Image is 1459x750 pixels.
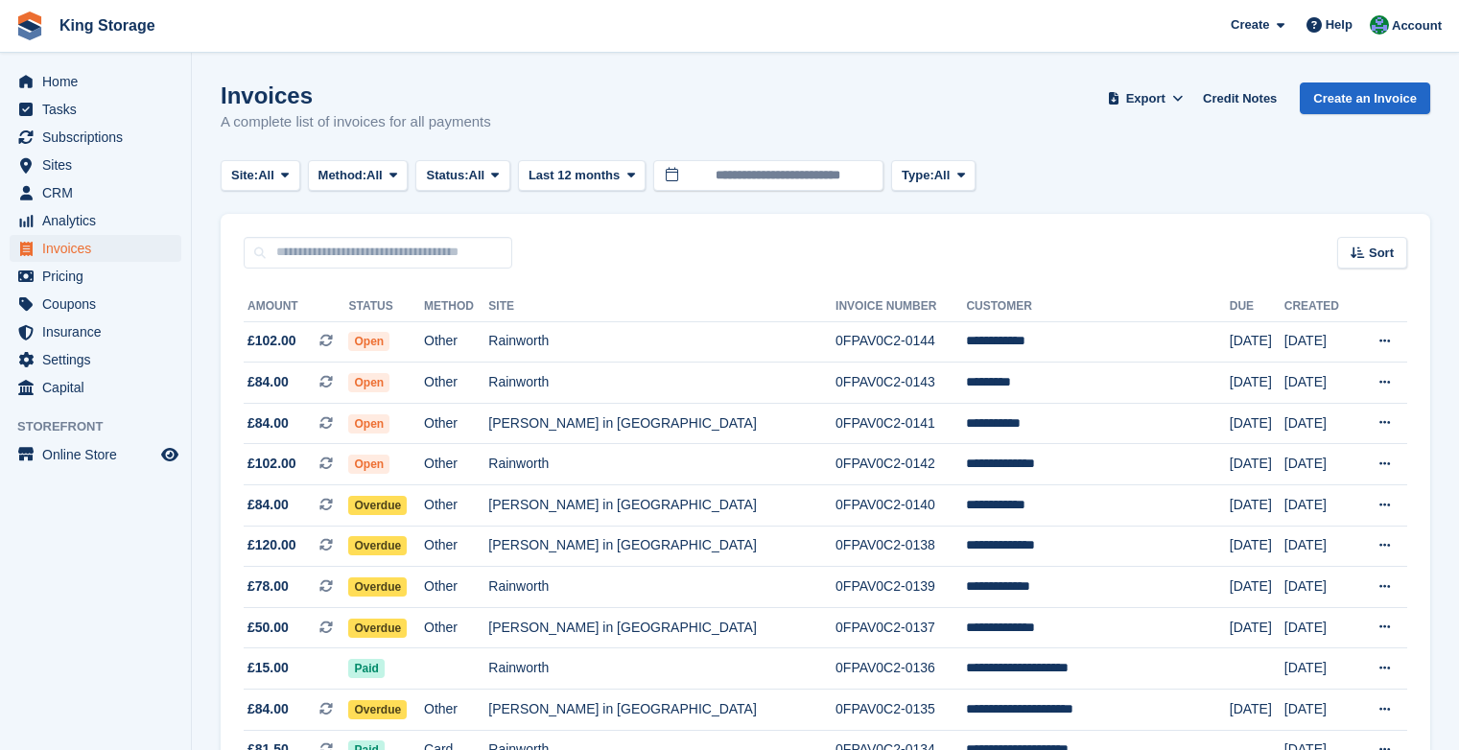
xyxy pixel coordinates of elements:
span: Method: [318,166,367,185]
th: Customer [966,292,1229,322]
td: [DATE] [1284,526,1355,567]
span: Tasks [42,96,157,123]
a: menu [10,346,181,373]
a: menu [10,374,181,401]
td: [DATE] [1284,607,1355,648]
button: Export [1103,82,1188,114]
td: [DATE] [1230,567,1284,608]
h1: Invoices [221,82,491,108]
a: menu [10,441,181,468]
td: [DATE] [1230,690,1284,731]
span: £78.00 [247,576,289,597]
td: Rainworth [488,321,835,363]
button: Method: All [308,160,409,192]
span: £84.00 [247,413,289,434]
span: £120.00 [247,535,296,555]
a: menu [10,124,181,151]
span: Open [348,332,389,351]
th: Method [424,292,488,322]
td: Rainworth [488,567,835,608]
th: Amount [244,292,348,322]
th: Invoice Number [835,292,966,322]
span: Export [1126,89,1165,108]
span: Help [1326,15,1353,35]
td: 0FPAV0C2-0139 [835,567,966,608]
td: [DATE] [1230,403,1284,444]
td: [PERSON_NAME] in [GEOGRAPHIC_DATA] [488,526,835,567]
td: [DATE] [1230,526,1284,567]
span: Capital [42,374,157,401]
span: Settings [42,346,157,373]
th: Due [1230,292,1284,322]
td: [DATE] [1284,648,1355,690]
span: Paid [348,659,384,678]
span: Online Store [42,441,157,468]
td: [PERSON_NAME] in [GEOGRAPHIC_DATA] [488,485,835,527]
span: All [469,166,485,185]
td: 0FPAV0C2-0138 [835,526,966,567]
span: £84.00 [247,495,289,515]
td: 0FPAV0C2-0135 [835,690,966,731]
span: Last 12 months [529,166,620,185]
span: Type: [902,166,934,185]
td: Rainworth [488,363,835,404]
td: 0FPAV0C2-0144 [835,321,966,363]
span: Overdue [348,536,407,555]
td: [PERSON_NAME] in [GEOGRAPHIC_DATA] [488,607,835,648]
td: [DATE] [1230,363,1284,404]
td: Other [424,607,488,648]
td: [DATE] [1284,444,1355,485]
td: Other [424,403,488,444]
a: menu [10,207,181,234]
a: Create an Invoice [1300,82,1430,114]
span: All [258,166,274,185]
th: Created [1284,292,1355,322]
span: Analytics [42,207,157,234]
td: Other [424,363,488,404]
span: £102.00 [247,331,296,351]
span: Sort [1369,244,1394,263]
span: Open [348,455,389,474]
span: Status: [426,166,468,185]
span: £15.00 [247,658,289,678]
td: [DATE] [1284,690,1355,731]
span: Pricing [42,263,157,290]
th: Status [348,292,424,322]
td: [PERSON_NAME] in [GEOGRAPHIC_DATA] [488,403,835,444]
td: [DATE] [1284,567,1355,608]
a: menu [10,263,181,290]
span: Overdue [348,496,407,515]
p: A complete list of invoices for all payments [221,111,491,133]
a: menu [10,179,181,206]
a: Preview store [158,443,181,466]
td: Rainworth [488,444,835,485]
a: menu [10,318,181,345]
td: [DATE] [1284,485,1355,527]
a: menu [10,291,181,317]
span: Storefront [17,417,191,436]
td: Other [424,444,488,485]
span: £50.00 [247,618,289,638]
td: 0FPAV0C2-0140 [835,485,966,527]
td: 0FPAV0C2-0137 [835,607,966,648]
td: Other [424,526,488,567]
td: [DATE] [1230,485,1284,527]
a: menu [10,235,181,262]
span: £102.00 [247,454,296,474]
td: 0FPAV0C2-0136 [835,648,966,690]
td: Other [424,567,488,608]
a: menu [10,68,181,95]
button: Status: All [415,160,509,192]
span: CRM [42,179,157,206]
a: King Storage [52,10,163,41]
td: Other [424,485,488,527]
a: Credit Notes [1195,82,1284,114]
span: Home [42,68,157,95]
span: Site: [231,166,258,185]
button: Last 12 months [518,160,646,192]
button: Type: All [891,160,976,192]
td: Other [424,321,488,363]
span: Open [348,373,389,392]
span: Create [1231,15,1269,35]
td: Other [424,690,488,731]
